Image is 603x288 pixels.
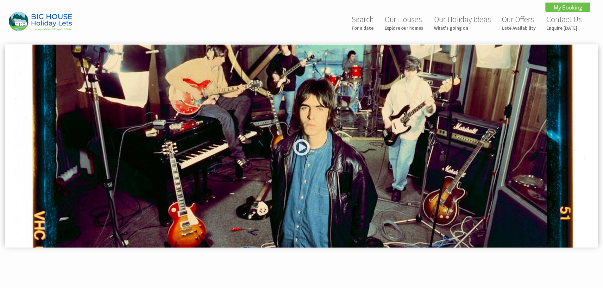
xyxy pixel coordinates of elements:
[352,14,374,31] a: SearchFor a date
[385,25,423,31] small: Explore our homes
[385,14,423,31] a: Our HousesExplore our homes
[546,25,582,31] small: Enquire [DATE]
[546,14,582,31] a: Contact UsEnquire [DATE]
[502,25,536,31] small: Late Availability
[352,25,374,31] small: For a date
[434,14,491,31] a: Our Holiday IdeasWhat's going on
[545,3,590,12] a: My Booking
[502,14,536,31] a: Our OffersLate Availability
[9,12,72,31] img: Big House Holiday Lets
[434,25,491,31] small: What's going on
